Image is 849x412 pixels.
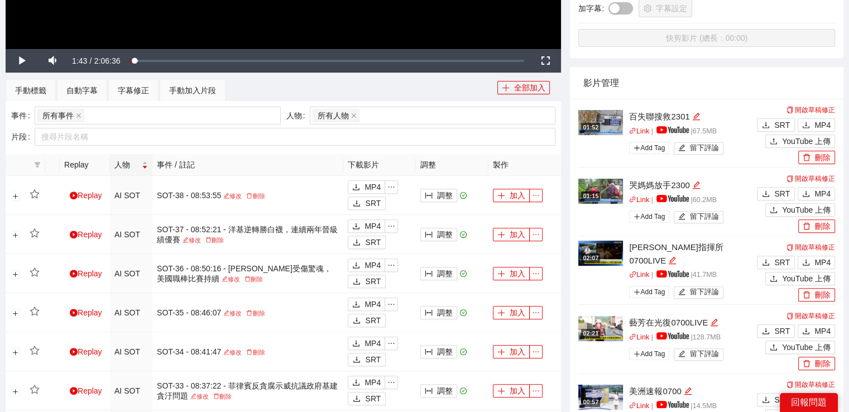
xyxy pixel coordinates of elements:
span: filter [34,161,41,168]
span: ellipsis [530,348,542,356]
span: download [762,121,770,130]
button: downloadMP4 [348,376,385,389]
div: AI SOT [114,189,148,202]
button: ellipsis [385,219,398,233]
div: 哭媽媽放手2300 [629,179,754,192]
button: ellipsis [385,337,398,350]
button: 快剪影片 (總長：00:00) [578,29,835,47]
a: Replay [70,386,102,395]
span: delete [803,291,810,300]
div: 編輯 [692,110,701,123]
button: edit留下評論 [674,348,723,361]
button: ellipsis [529,228,543,241]
button: downloadSRT [757,393,795,406]
span: plus [497,270,505,279]
span: link [629,402,636,409]
span: Add Tag [629,286,669,298]
button: 展開行 [11,191,20,200]
div: 百失聯搜救2301 [629,110,754,123]
a: 修改 [221,349,244,356]
img: 48f22d68-4b25-4a6a-896f-6167fead3326.jpg [578,385,623,410]
button: downloadMP4 [798,118,835,132]
span: MP4 [814,256,831,269]
a: 刪除 [244,193,267,199]
span: copy [786,381,793,388]
button: column-width調整 [420,267,457,280]
img: yt_logo_rgb_light.a676ea31.png [656,332,689,339]
span: delete [246,193,252,199]
button: 展開行 [11,270,20,279]
label: 人物 [286,107,310,124]
img: yt_logo_rgb_light.a676ea31.png [656,401,689,408]
button: uploadYouTube 上傳 [765,341,835,354]
span: copy [786,313,793,319]
img: yt_logo_rgb_light.a676ea31.png [656,195,689,202]
span: column-width [425,387,433,396]
div: SOT-37 - 08:52:21 - 洋基逆轉勝白襪，連續兩年晉級績優賽 [157,224,339,245]
span: Add Tag [629,142,669,154]
span: download [353,317,361,325]
span: SRT [774,256,790,269]
button: edit留下評論 [674,286,723,299]
span: ellipsis [385,300,397,308]
span: delete [803,360,810,368]
span: YouTube 上傳 [782,341,831,353]
button: Mute [37,49,68,73]
button: plus加入 [493,267,530,280]
div: 影片管理 [583,67,830,99]
span: delete [246,349,252,355]
span: MP4 [814,325,831,337]
span: delete [803,154,810,162]
a: 刪除 [203,237,226,243]
span: delete [213,393,219,399]
span: SRT [365,236,381,248]
th: Replay [60,154,110,176]
a: 開啟草稿修正 [786,381,835,389]
button: downloadMP4 [798,256,835,269]
button: 展開行 [11,231,20,239]
a: 修改 [219,276,242,282]
div: AI SOT [114,267,148,280]
a: Replay [70,269,102,278]
img: yt_logo_rgb_light.a676ea31.png [656,126,689,133]
span: download [762,327,770,336]
img: b4be2167-0640-4327-b06d-8551eb5bd770.jpg [578,179,623,204]
span: MP4 [364,337,381,349]
span: edit [678,213,685,221]
button: column-width調整 [420,306,457,319]
span: ellipsis [530,387,542,395]
div: AI SOT [114,385,148,397]
span: play-circle [70,387,78,395]
span: star [30,306,40,317]
div: 美洲速報0700 [629,385,754,398]
span: link [629,196,636,203]
a: linkLink [629,127,649,135]
a: linkLink [629,333,649,341]
span: 2:06:36 [94,56,121,65]
span: download [762,258,770,267]
span: play-circle [70,309,78,317]
span: ellipsis [530,231,542,238]
label: 片段 [11,128,35,146]
button: ellipsis [385,376,398,389]
span: ellipsis [530,191,542,199]
a: 修改 [221,193,244,199]
span: copy [786,175,793,182]
span: delete [246,310,252,316]
span: SRT [365,392,381,405]
span: link [629,333,636,341]
a: linkLink [629,196,649,204]
label: 事件 [11,107,35,124]
span: ellipsis [530,270,542,277]
div: 編輯 [684,385,692,398]
span: column-width [425,270,433,279]
span: 人物 [114,159,140,171]
button: downloadMP4 [348,298,385,311]
button: plus加入 [493,306,530,319]
span: star [30,385,40,395]
span: plus [634,213,640,220]
span: download [352,261,360,270]
button: 展開行 [11,348,20,357]
button: edit留下評論 [674,211,723,223]
button: plus加入 [493,228,530,241]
